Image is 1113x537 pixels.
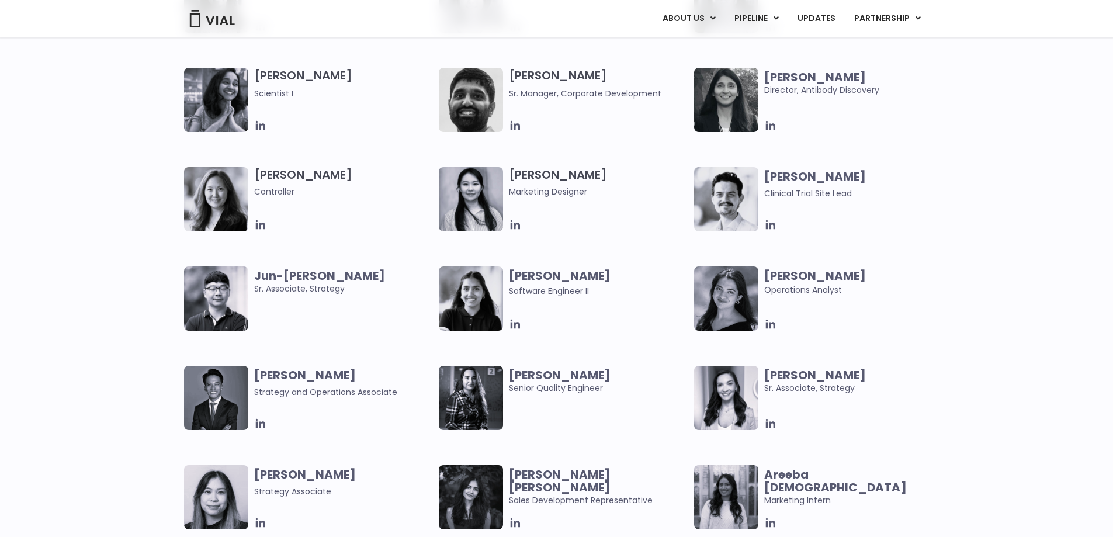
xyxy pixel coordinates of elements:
[694,167,758,231] img: Image of smiling man named Glenn
[254,486,331,497] span: Strategy Associate
[509,167,688,198] h3: [PERSON_NAME]
[254,269,434,295] span: Sr. Associate, Strategy
[509,466,611,496] b: [PERSON_NAME] [PERSON_NAME]
[764,188,852,199] span: Clinical Trial Site Lead
[189,10,235,27] img: Vial Logo
[254,466,356,483] b: [PERSON_NAME]
[694,68,758,132] img: Headshot of smiling woman named Swati
[694,266,758,331] img: Headshot of smiling woman named Sharicka
[509,468,688,507] span: Sales Development Representative
[184,366,248,430] img: Headshot of smiling man named Urann
[254,167,434,198] h3: [PERSON_NAME]
[509,88,661,99] span: Sr. Manager, Corporate Development
[439,167,503,231] img: Smiling woman named Yousun
[764,69,866,85] b: [PERSON_NAME]
[184,167,248,231] img: Image of smiling woman named Aleina
[694,465,758,529] img: Smiling woman named Areeba
[439,68,503,132] img: Smiling man named Surya
[509,367,611,383] b: [PERSON_NAME]
[509,68,688,100] h3: [PERSON_NAME]
[764,468,944,507] span: Marketing Intern
[254,185,434,198] span: Controller
[509,369,688,394] span: Senior Quality Engineer
[254,268,385,284] b: Jun-[PERSON_NAME]
[694,366,758,430] img: Smiling woman named Ana
[184,465,248,529] img: Headshot of smiling woman named Vanessa
[764,268,866,284] b: [PERSON_NAME]
[764,466,907,496] b: Areeba [DEMOGRAPHIC_DATA]
[509,285,589,297] span: Software Engineer II
[788,9,844,29] a: UPDATES
[764,367,866,383] b: [PERSON_NAME]
[764,369,944,394] span: Sr. Associate, Strategy
[184,266,248,331] img: Image of smiling man named Jun-Goo
[254,367,356,383] b: [PERSON_NAME]
[764,269,944,296] span: Operations Analyst
[439,266,503,331] img: Image of smiling woman named Tanvi
[439,465,503,529] img: Smiling woman named Harman
[254,68,434,100] h3: [PERSON_NAME]
[254,88,293,99] span: Scientist I
[509,268,611,284] b: [PERSON_NAME]
[509,185,688,198] span: Marketing Designer
[725,9,788,29] a: PIPELINEMenu Toggle
[254,386,397,398] span: Strategy and Operations Associate
[845,9,930,29] a: PARTNERSHIPMenu Toggle
[653,9,724,29] a: ABOUT USMenu Toggle
[764,168,866,185] b: [PERSON_NAME]
[764,71,944,96] span: Director, Antibody Discovery
[184,68,248,132] img: Headshot of smiling woman named Sneha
